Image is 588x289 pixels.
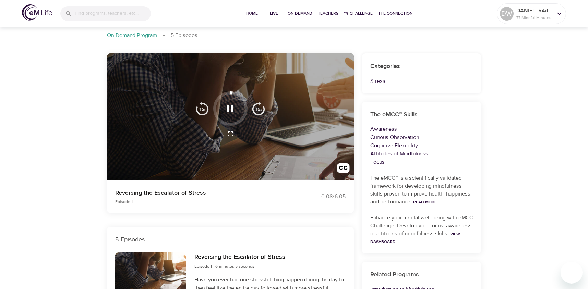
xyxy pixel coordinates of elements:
img: 15s_next.svg [252,102,265,115]
nav: breadcrumb [107,32,481,40]
span: Episode 1 - 6 minutes 5 seconds [194,264,254,269]
h6: The eMCC™ Skills [370,110,473,120]
span: Live [266,10,282,17]
span: Teachers [318,10,338,17]
div: 0:08 / 6:05 [294,193,346,201]
img: logo [22,4,52,21]
p: 5 Episodes [115,235,346,244]
a: View Dashboard [370,231,460,244]
p: Stress [370,77,473,85]
p: Awareness [370,125,473,133]
div: DW [500,7,514,21]
span: Home [244,10,260,17]
p: Episode 1 [115,199,286,205]
p: Curious Observation [370,133,473,141]
h6: Categories [370,62,473,72]
h6: Related Programs [370,270,473,280]
p: On-Demand Program [107,32,157,39]
img: 15s_prev.svg [195,102,209,115]
input: Find programs, teachers, etc... [75,6,151,21]
span: The Connection [378,10,412,17]
p: The eMCC™ is a scientifically validated framework for developing mindfulness skills proven to imp... [370,174,473,206]
p: 77 Mindful Minutes [516,15,553,21]
button: Transcript/Closed Captions (c) [333,159,354,180]
span: 1% Challenge [344,10,373,17]
p: Attitudes of Mindfulness [370,150,473,158]
a: Read More [413,199,437,205]
p: 5 Episodes [171,32,197,39]
iframe: Button to launch messaging window [561,262,583,284]
p: Enhance your mental well-being with eMCC Challenge. Develop your focus, awareness or attitudes of... [370,214,473,246]
p: DANIEL_54d8ba [516,7,553,15]
p: Focus [370,158,473,166]
h6: Reversing the Escalator of Stress [194,252,285,262]
p: Reversing the Escalator of Stress [115,188,286,198]
span: On-Demand [288,10,312,17]
p: Cognitive Flexibility [370,141,473,150]
img: open_caption.svg [337,163,350,176]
